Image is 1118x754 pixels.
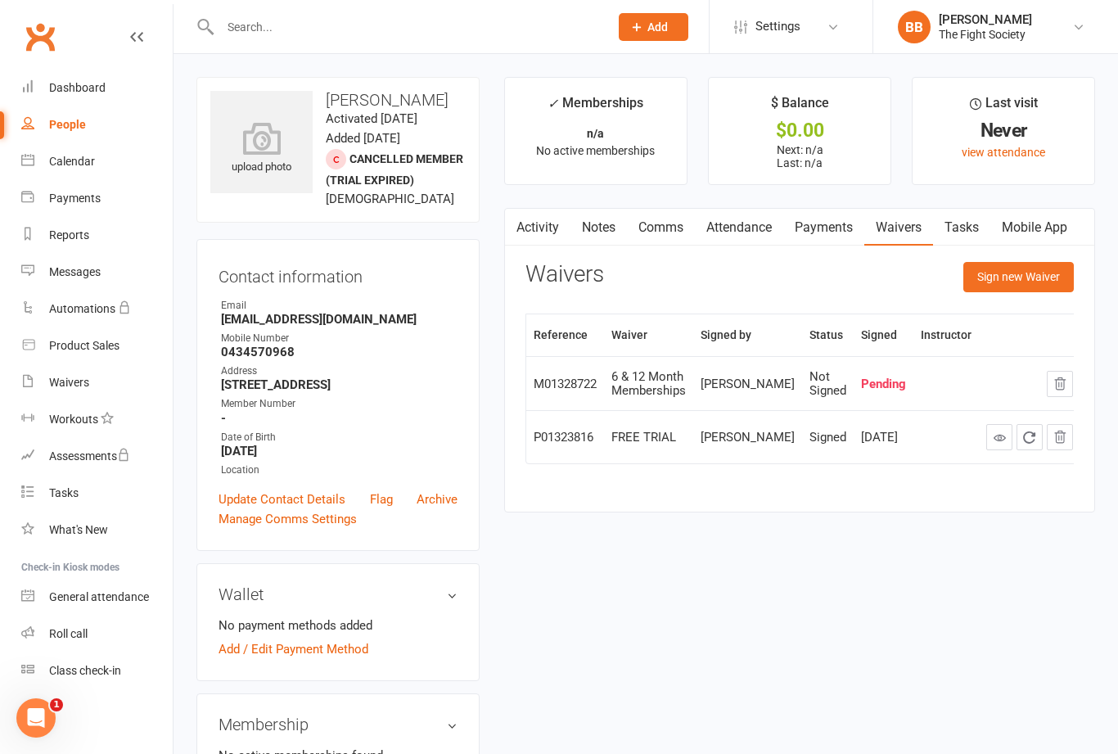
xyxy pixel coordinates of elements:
a: Attendance [695,209,783,246]
iframe: Intercom live chat [16,698,56,738]
div: [DATE] [861,431,906,445]
a: Waivers [21,364,173,401]
div: Signed [809,431,846,445]
th: Reference [526,314,604,356]
a: Comms [627,209,695,246]
div: [PERSON_NAME] [701,431,795,445]
a: Notes [570,209,627,246]
div: Pending [861,377,906,391]
a: Class kiosk mode [21,652,173,689]
div: Messages [49,265,101,278]
div: $ Balance [771,93,829,122]
div: Roll call [49,627,88,640]
p: Next: n/a Last: n/a [724,143,876,169]
div: Reports [49,228,89,242]
a: General attendance kiosk mode [21,579,173,616]
div: M01328722 [534,377,597,391]
a: Automations [21,291,173,327]
time: Activated [DATE] [326,111,417,126]
div: Product Sales [49,339,119,352]
a: Dashboard [21,70,173,106]
h3: Waivers [525,262,604,287]
span: [DEMOGRAPHIC_DATA] [326,192,454,206]
div: [PERSON_NAME] [701,377,795,391]
div: People [49,118,86,131]
time: Added [DATE] [326,131,400,146]
div: Payments [49,192,101,205]
a: Waivers [864,209,933,246]
a: Mobile App [990,209,1079,246]
div: Waivers [49,376,89,389]
div: Tasks [49,486,79,499]
li: No payment methods added [219,616,458,635]
a: Activity [505,209,570,246]
h3: [PERSON_NAME] [210,91,466,109]
div: General attendance [49,590,149,603]
a: Clubworx [20,16,61,57]
h3: Contact information [219,261,458,286]
div: Memberships [548,93,643,123]
th: Status [802,314,854,356]
div: Never [927,122,1080,139]
a: Tasks [21,475,173,512]
input: Search... [215,16,597,38]
strong: [STREET_ADDRESS] [221,377,458,392]
div: What's New [49,523,108,536]
div: 6 & 12 Month Memberships [611,370,686,397]
th: Instructor [913,314,979,356]
a: Payments [783,209,864,246]
div: Dashboard [49,81,106,94]
div: upload photo [210,122,313,176]
button: Sign new Waiver [963,262,1074,291]
div: Location [221,463,458,478]
div: P01323816 [534,431,597,445]
a: Assessments [21,438,173,475]
a: What's New [21,512,173,549]
a: Archive [417,490,458,509]
div: [PERSON_NAME] [939,12,1032,27]
div: BB [898,11,931,43]
button: Add [619,13,688,41]
i: ✓ [548,96,558,111]
a: Workouts [21,401,173,438]
a: Calendar [21,143,173,180]
h3: Membership [219,716,458,734]
a: Add / Edit Payment Method [219,639,368,659]
a: Messages [21,254,173,291]
a: Reports [21,217,173,254]
span: Add [647,20,668,34]
strong: 0434570968 [221,345,458,359]
div: Mobile Number [221,331,458,346]
a: People [21,106,173,143]
a: Update Contact Details [219,490,345,509]
th: Signed [854,314,913,356]
div: FREE TRIAL [611,431,686,445]
strong: n/a [587,127,604,140]
a: Roll call [21,616,173,652]
th: Signed by [693,314,802,356]
div: Class check-in [49,664,121,677]
div: Last visit [970,93,1038,122]
a: Tasks [933,209,990,246]
span: 1 [50,698,63,711]
div: Workouts [49,413,98,426]
strong: - [221,411,458,426]
div: $0.00 [724,122,876,139]
strong: [EMAIL_ADDRESS][DOMAIN_NAME] [221,312,458,327]
span: Cancelled member (trial expired) [326,152,463,187]
th: Waiver [604,314,693,356]
div: Assessments [49,449,130,463]
div: Address [221,363,458,379]
span: Settings [755,8,800,45]
div: Calendar [49,155,95,168]
span: No active memberships [536,144,655,157]
a: Payments [21,180,173,217]
a: view attendance [962,146,1045,159]
div: The Fight Society [939,27,1032,42]
div: Email [221,298,458,314]
div: Not Signed [809,370,846,397]
div: Automations [49,302,115,315]
a: Flag [370,490,393,509]
a: Product Sales [21,327,173,364]
div: Date of Birth [221,430,458,445]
